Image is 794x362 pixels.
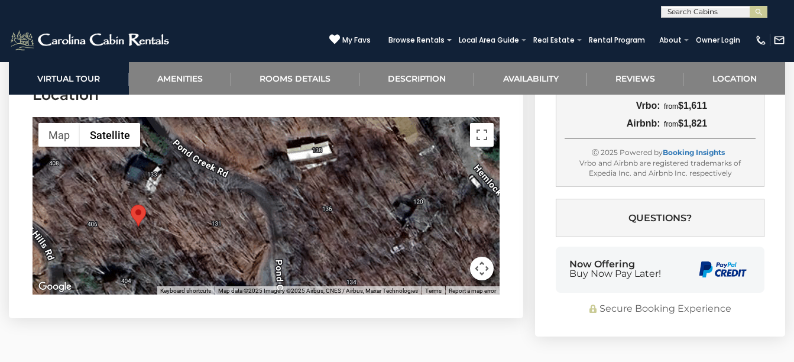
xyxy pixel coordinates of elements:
[160,287,211,295] button: Keyboard shortcuts
[9,28,173,52] img: White-1-2.png
[9,62,129,95] a: Virtual Tour
[383,32,451,49] a: Browse Rentals
[569,260,661,279] div: Now Offering
[329,34,371,46] a: My Favs
[38,123,80,147] button: Show street map
[565,101,660,111] div: Vrbo:
[556,199,764,237] button: Questions?
[342,35,371,46] span: My Favs
[35,279,74,295] a: Open this area in Google Maps (opens a new window)
[470,257,494,280] button: Map camera controls
[231,62,359,95] a: Rooms Details
[690,32,746,49] a: Owner Login
[653,32,688,49] a: About
[663,148,725,157] a: Booking Insights
[565,147,756,157] div: Ⓒ 2025 Powered by
[683,62,785,95] a: Location
[129,62,232,95] a: Amenities
[470,123,494,147] button: Toggle fullscreen view
[218,287,418,294] span: Map data ©2025 Imagery ©2025 Airbus, CNES / Airbus, Maxar Technologies
[35,279,74,295] img: Google
[660,118,756,129] div: $1,821
[773,34,785,46] img: mail-regular-white.png
[664,120,678,128] span: from
[556,302,764,316] div: Secure Booking Experience
[569,269,661,279] span: Buy Now Pay Later!
[33,85,500,105] h3: Location
[425,287,442,294] a: Terms
[565,157,756,177] div: Vrbo and Airbnb are registered trademarks of Expedia Inc. and Airbnb Inc. respectively
[664,102,678,111] span: from
[565,118,660,129] div: Airbnb:
[80,123,140,147] button: Show satellite imagery
[755,34,767,46] img: phone-regular-white.png
[583,32,651,49] a: Rental Program
[660,101,756,111] div: $1,611
[527,32,581,49] a: Real Estate
[449,287,496,294] a: Report a map error
[474,62,587,95] a: Availability
[587,62,684,95] a: Reviews
[359,62,475,95] a: Description
[453,32,525,49] a: Local Area Guide
[131,205,146,227] div: Beech Time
